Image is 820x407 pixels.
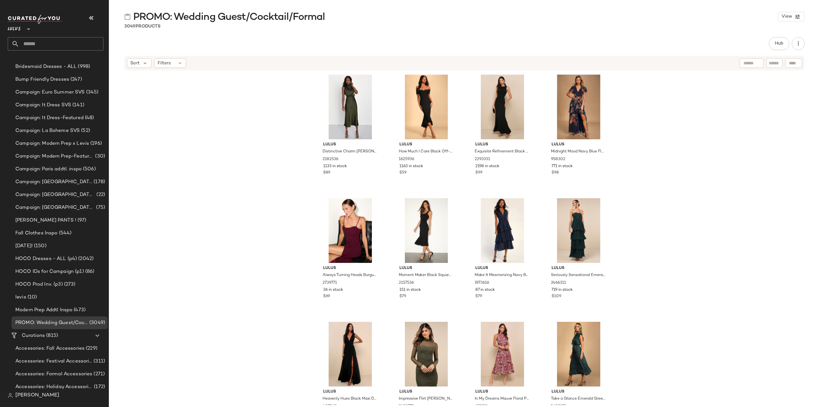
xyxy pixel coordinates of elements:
img: 7812941_1609876.jpg [546,322,611,387]
span: HOCO IDs for Campaign (p1) [15,268,84,275]
span: PROMO: Wedding Guest/Cocktail/Formal [133,11,325,24]
span: (2042) [77,255,94,263]
span: 771 in stock [552,164,573,169]
span: $109 [552,294,561,299]
span: HOCO Dresses - ALL (p4) [15,255,77,263]
span: (52) [80,127,90,134]
span: Curations [22,332,45,339]
span: Campaign: Modern Prep-Featured [15,153,94,160]
span: 1973616 [475,280,489,286]
span: 2182536 [323,157,338,162]
span: (48) [84,114,94,122]
span: Lulus [399,265,454,271]
img: 2739771_01_hero_2025-09-05.jpg [318,198,382,263]
span: (271) [92,370,105,378]
img: 2157536_2_02_fullbody_Retakes_2025-09-04.jpg [394,198,459,263]
span: Lulus [475,265,529,271]
span: $89 [323,170,330,176]
span: Lulus [8,22,21,33]
span: Accessories: Fall Accessories [15,345,85,352]
img: 9572061_1973616.jpg [470,198,535,263]
img: cfy_white_logo.C9jOOHJF.svg [8,15,62,24]
span: Campaign: [GEOGRAPHIC_DATA]-SVS [15,204,95,211]
img: 11095741_2293331.jpg [470,75,535,139]
span: How Much I Care Black Off-the-Shoulder Midi Dress [399,149,453,155]
span: Accessories: Holiday Accessories [15,383,93,391]
img: 10587881_2182536.jpg [318,75,382,139]
span: (141) [71,102,84,109]
span: 87 in stock [475,287,495,293]
span: Campaign: La Boheme SVS [15,127,80,134]
span: Lulus [552,265,606,271]
span: (10) [26,294,37,301]
span: (506) [82,166,96,173]
button: Hub [769,37,789,50]
span: (473) [72,306,86,314]
span: Seriously Sensational Emerald Strapless Tiered Maxi Dress [551,273,605,278]
span: $79 [399,294,406,299]
img: svg%3e [124,13,131,20]
span: View [781,14,792,19]
span: 2739771 [323,280,337,286]
span: 1625936 [399,157,414,162]
span: 151 in stock [399,287,421,293]
span: $59 [399,170,406,176]
span: (998) [77,63,90,70]
span: 719 in stock [552,287,573,293]
span: 1163 in stock [399,164,423,169]
span: [PERSON_NAME] [15,392,59,399]
span: Accessories: Formal Accessories [15,370,92,378]
span: Campaign: Modern Prep x Levis [15,140,89,147]
span: (97) [76,217,86,224]
span: Lulus [475,389,529,395]
span: Sort [130,60,140,67]
span: Lulus [399,142,454,148]
span: levis [15,294,26,301]
span: (247) [69,76,82,83]
span: Make It Mesmerizing Navy Blue Jacquard Tiered Midi Dress [475,273,529,278]
span: Campaign: Euro Summer SVS [15,89,85,96]
span: Bridesmaid Dresses - ALL [15,63,77,70]
span: Moment Maker Black Square Neck Trumpet Midi Dress [399,273,453,278]
span: (3049) [88,319,105,327]
span: (544) [58,230,72,237]
span: 3049 [124,24,135,29]
span: HOCO Prod Inv. (p3) [15,281,63,288]
span: Filters [158,60,171,67]
span: (196) [89,140,102,147]
span: 36 in stock [323,287,343,293]
span: Accessories: Festival Accessories [15,358,92,365]
span: $69 [323,294,330,299]
span: (22) [95,191,105,199]
span: Campaign: [GEOGRAPHIC_DATA] Best Sellers [15,178,92,186]
span: Lulus [323,265,377,271]
span: Bump Friendly Dresses [15,76,69,83]
img: 11120801_651932.jpg [470,322,535,387]
span: Fall Clothes Inspo [15,230,58,237]
span: 2293331 [475,157,490,162]
span: Lulus [399,389,454,395]
button: View [778,12,805,21]
img: 8051821_1625936.jpg [394,75,459,139]
img: 11606541_407562.jpg [318,322,382,387]
span: Lulus [475,142,529,148]
img: svg%3e [8,393,13,398]
span: Take a Glance Emerald Green Tiered Mock Neck Midi Dress [551,396,605,402]
span: (229) [85,345,97,352]
span: 2198 in stock [475,164,499,169]
img: 11296961_958302.jpg [546,75,611,139]
span: $79 [475,294,482,299]
span: Campaign: It Dress-Featured [15,114,84,122]
span: [PERSON_NAME] PANTS ! [15,217,76,224]
span: PROMO: Wedding Guest/Cocktail/Formal [15,319,88,327]
span: Modern Prep Addtl Inspo [15,306,72,314]
span: 1133 in stock [323,164,347,169]
span: (178) [92,178,105,186]
img: 11857341_2466311.jpg [546,198,611,263]
img: 11885441_2458771.jpg [394,322,459,387]
span: Midnight Mood Navy Blue Floral Print Tiered Maxi Dress [551,149,605,155]
span: Hub [775,41,783,46]
span: (75) [95,204,105,211]
span: Lulus [323,142,377,148]
span: Lulus [552,142,606,148]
